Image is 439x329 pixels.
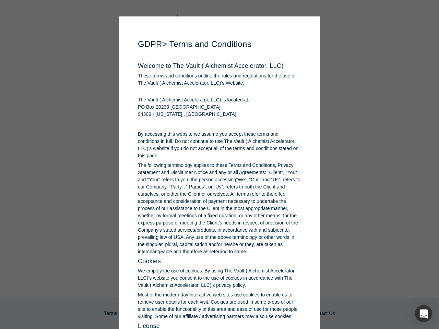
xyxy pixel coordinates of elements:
[138,62,301,70] h3: Welcome to The Vault ( Alchemist Accelerator, LLC)
[138,162,301,255] p: The following terminology applies to these Terms and Conditions, Privacy Statement and Disclaimer...
[138,267,301,289] p: We employ the use of cookies. By using The Vault ( Alchemist Accelerator, LLC)’s website you cons...
[138,258,301,265] h3: Cookies
[138,131,301,159] p: By accessing this website we assume you accept these terms and conditions in full. Do not continu...
[138,96,301,103] span: The Vault ( Alchemist Accelerator, LLC) is located at:
[138,103,301,118] address: PO Box 20233 [GEOGRAPHIC_DATA] 94309 - [US_STATE] , [GEOGRAPHIC_DATA]
[138,291,301,320] p: Most of the modern day interactive web sites use cookies to enable us to retrieve user details fo...
[138,38,301,50] h1: GDPR > Terms and Conditions
[138,72,301,87] p: These terms and conditions outline the rules and regulations for the use of The Vault ( Alchemist...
